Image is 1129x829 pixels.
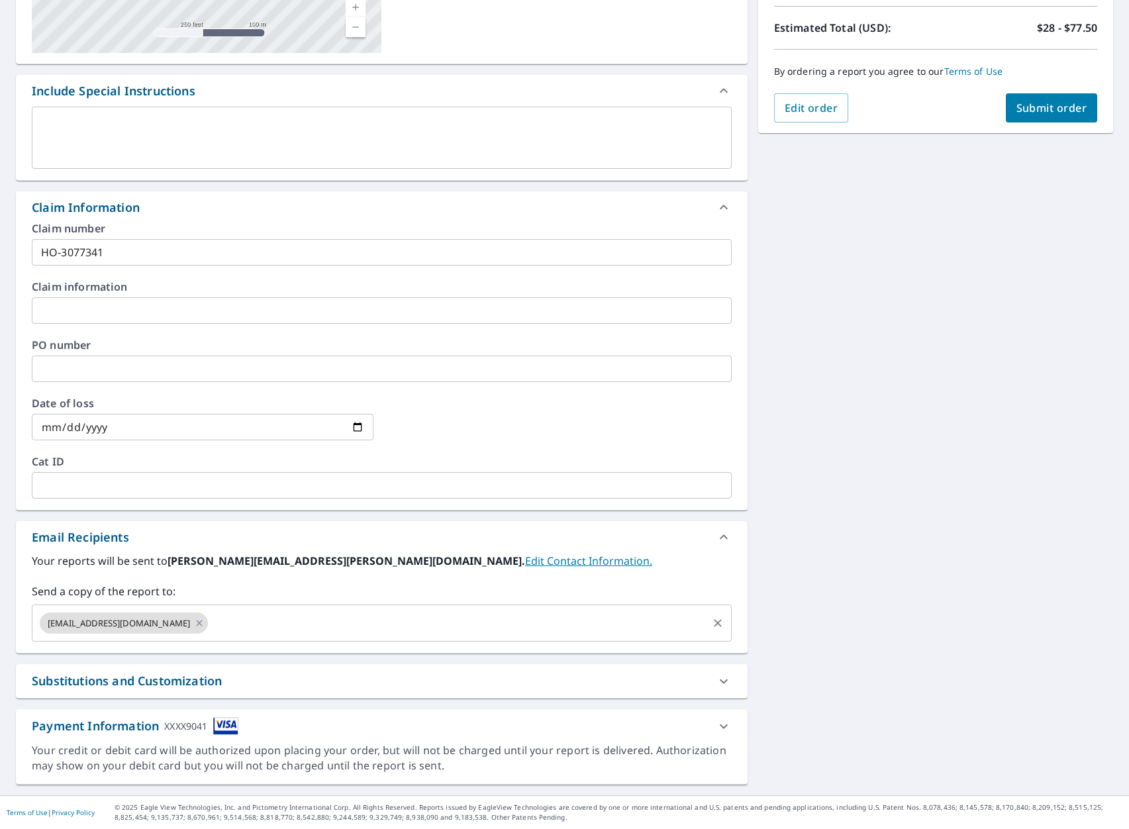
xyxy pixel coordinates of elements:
[40,612,208,634] div: [EMAIL_ADDRESS][DOMAIN_NAME]
[944,65,1003,77] a: Terms of Use
[346,17,366,37] a: Current Level 17, Zoom Out
[774,93,849,122] button: Edit order
[32,398,373,409] label: Date of loss
[32,223,732,234] label: Claim number
[32,82,195,100] div: Include Special Instructions
[32,717,238,735] div: Payment Information
[525,554,652,568] a: EditContactInfo
[213,717,238,735] img: cardImage
[1006,93,1098,122] button: Submit order
[7,808,95,816] p: |
[709,614,727,632] button: Clear
[164,717,207,735] div: XXXX9041
[32,456,732,467] label: Cat ID
[16,75,748,107] div: Include Special Instructions
[32,281,732,292] label: Claim information
[16,664,748,698] div: Substitutions and Customization
[32,583,732,599] label: Send a copy of the report to:
[16,191,748,223] div: Claim Information
[7,808,48,817] a: Terms of Use
[40,617,198,630] span: [EMAIL_ADDRESS][DOMAIN_NAME]
[32,199,140,217] div: Claim Information
[52,808,95,817] a: Privacy Policy
[1037,20,1097,36] p: $28 - $77.50
[32,340,732,350] label: PO number
[774,66,1097,77] p: By ordering a report you agree to our
[785,101,838,115] span: Edit order
[16,709,748,743] div: Payment InformationXXXX9041cardImage
[32,553,732,569] label: Your reports will be sent to
[168,554,525,568] b: [PERSON_NAME][EMAIL_ADDRESS][PERSON_NAME][DOMAIN_NAME].
[32,743,732,773] div: Your credit or debit card will be authorized upon placing your order, but will not be charged unt...
[1016,101,1087,115] span: Submit order
[32,528,129,546] div: Email Recipients
[32,672,222,690] div: Substitutions and Customization
[16,521,748,553] div: Email Recipients
[774,20,936,36] p: Estimated Total (USD):
[115,803,1122,822] p: © 2025 Eagle View Technologies, Inc. and Pictometry International Corp. All Rights Reserved. Repo...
